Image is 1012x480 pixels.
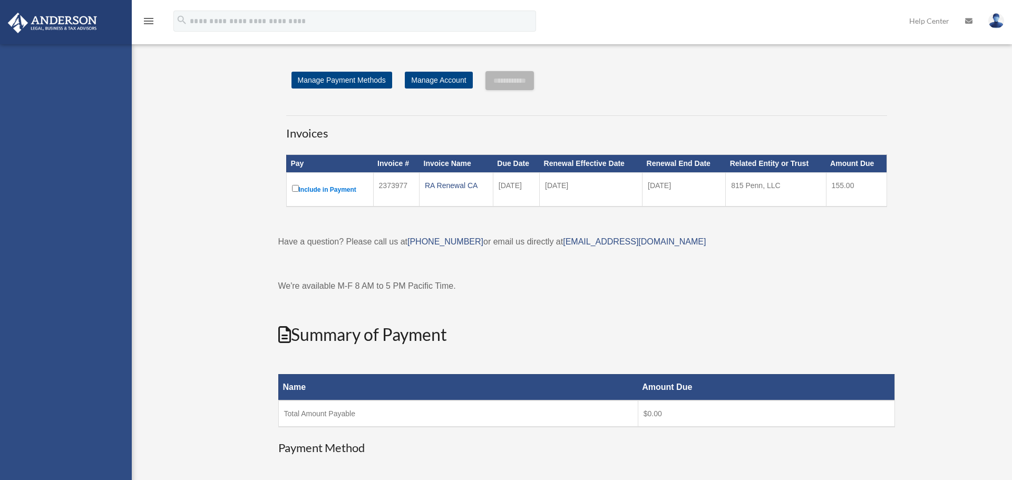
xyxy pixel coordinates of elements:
[563,237,706,246] a: [EMAIL_ADDRESS][DOMAIN_NAME]
[142,15,155,27] i: menu
[988,13,1004,28] img: User Pic
[5,13,100,33] img: Anderson Advisors Platinum Portal
[278,400,638,427] td: Total Amount Payable
[286,155,373,173] th: Pay
[405,72,472,89] a: Manage Account
[278,374,638,400] th: Name
[726,155,826,173] th: Related Entity or Trust
[826,155,887,173] th: Amount Due
[826,172,887,207] td: 155.00
[278,234,895,249] p: Have a question? Please call us at or email us directly at
[278,440,895,456] h3: Payment Method
[291,72,392,89] a: Manage Payment Methods
[638,400,894,427] td: $0.00
[373,155,419,173] th: Invoice #
[540,172,643,207] td: [DATE]
[142,18,155,27] a: menu
[278,323,895,347] h2: Summary of Payment
[493,172,539,207] td: [DATE]
[726,172,826,207] td: 815 Penn, LLC
[286,115,887,142] h3: Invoices
[292,183,368,196] label: Include in Payment
[292,185,299,192] input: Include in Payment
[373,172,419,207] td: 2373977
[278,279,895,293] p: We're available M-F 8 AM to 5 PM Pacific Time.
[493,155,539,173] th: Due Date
[407,237,483,246] a: [PHONE_NUMBER]
[176,14,188,26] i: search
[638,374,894,400] th: Amount Due
[420,155,493,173] th: Invoice Name
[425,178,488,193] div: RA Renewal CA
[643,155,726,173] th: Renewal End Date
[540,155,643,173] th: Renewal Effective Date
[643,172,726,207] td: [DATE]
